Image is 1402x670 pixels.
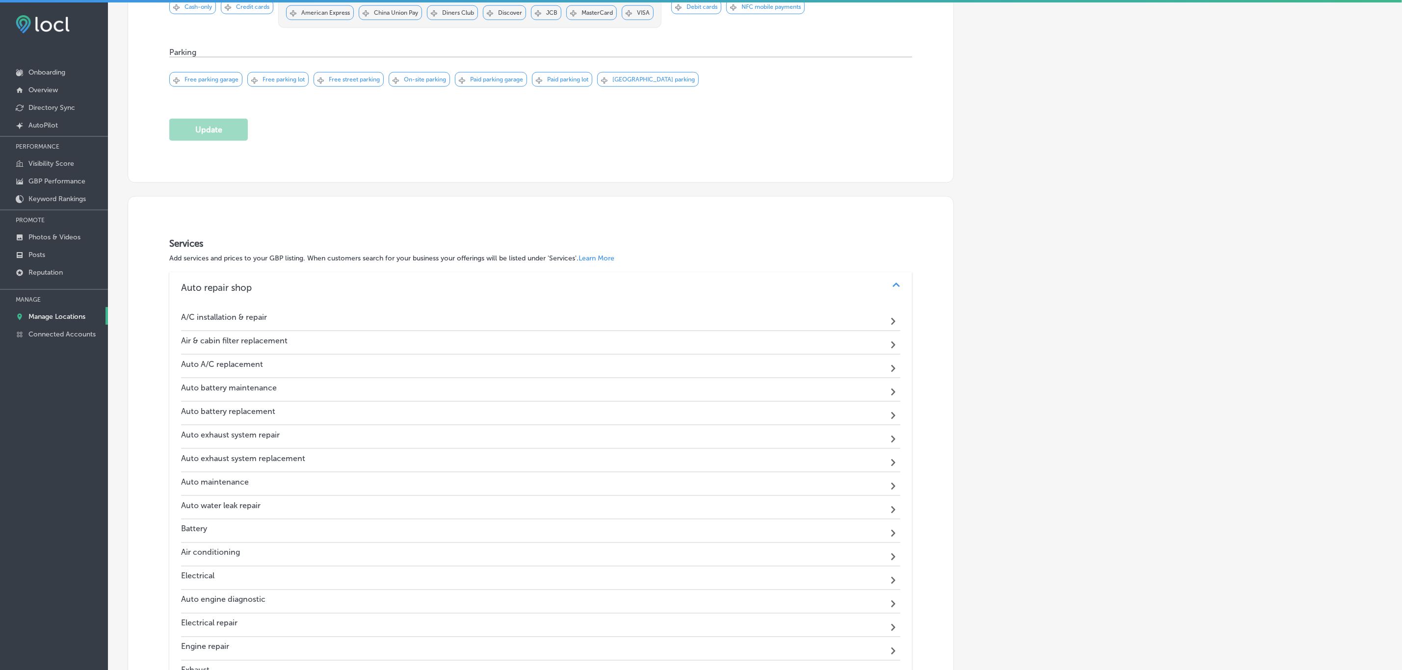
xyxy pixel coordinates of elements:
p: Directory Sync [28,103,75,112]
button: Update [169,119,248,141]
p: MasterCard [582,9,613,16]
h4: Auto maintenance [181,477,249,487]
p: Paid parking garage [470,76,523,83]
h4: Auto exhaust system repair [181,430,280,439]
h4: A/C installation & repair [181,312,267,322]
p: On-site parking [404,76,446,83]
p: Posts [28,251,45,259]
p: American Express [301,9,350,16]
p: Free parking lot [263,76,305,83]
p: Visibility Score [28,159,74,168]
p: China Union Pay [374,9,418,16]
h4: Air conditioning [181,548,240,557]
p: Manage Locations [28,312,85,321]
p: Free street parking [329,76,380,83]
div: Auto repair shop [169,272,912,304]
p: Credit cards [236,3,269,10]
h4: Battery [181,524,207,534]
h4: Auto exhaust system replacement [181,454,305,463]
p: NFC mobile payments [741,3,801,10]
p: Parking [169,48,196,57]
p: Paid parking lot [547,76,588,83]
p: GBP Performance [28,177,85,185]
h4: Auto water leak repair [181,501,261,510]
p: JCB [546,9,557,16]
img: fda3e92497d09a02dc62c9cd864e3231.png [16,15,70,33]
p: Discover [498,9,522,16]
h4: Auto battery maintenance [181,383,277,392]
h4: Auto engine diagnostic [181,595,265,604]
p: Diners Club [442,9,474,16]
h4: Air & cabin filter replacement [181,336,288,345]
p: Keyword Rankings [28,195,86,203]
h4: Electrical repair [181,618,238,628]
p: Debit cards [687,3,717,10]
h4: Electrical [181,571,214,581]
p: Overview [28,86,58,94]
p: Free parking garage [185,76,238,83]
p: [GEOGRAPHIC_DATA] parking [612,76,695,83]
h4: Engine repair [181,642,229,651]
p: Connected Accounts [28,330,96,338]
p: Onboarding [28,68,65,77]
a: Learn More [579,254,614,262]
h4: Auto battery replacement [181,407,275,416]
p: Photos & Videos [28,233,80,241]
p: Cash-only [185,3,212,10]
p: VISA [637,9,650,16]
h4: Auto A/C replacement [181,360,263,369]
p: Reputation [28,268,63,277]
h3: Auto repair shop [181,282,267,293]
h3: Services [169,238,912,249]
p: AutoPilot [28,121,58,129]
p: Add services and prices to your GBP listing. When customers search for your business your offerin... [169,254,912,262]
